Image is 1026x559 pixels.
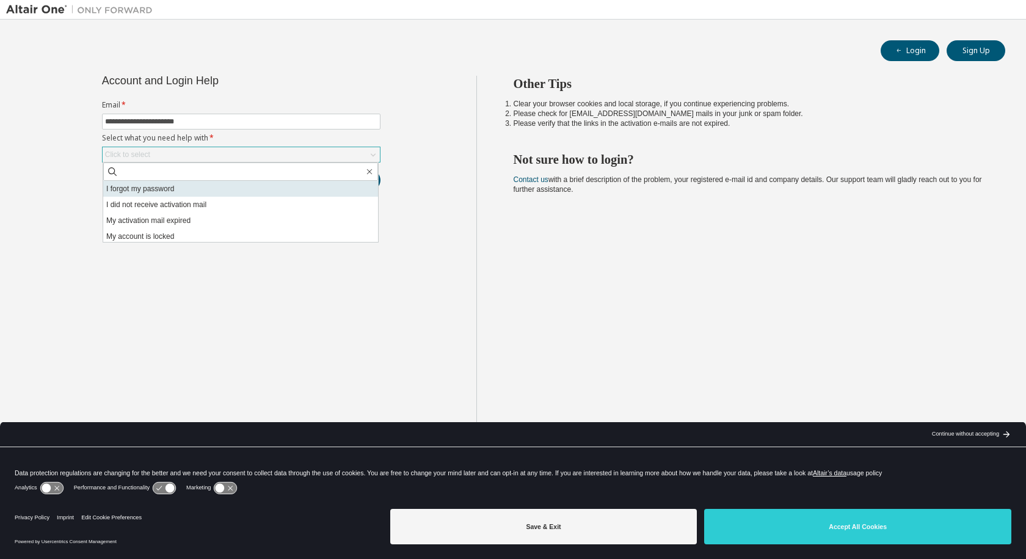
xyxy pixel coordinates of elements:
[103,147,380,162] div: Click to select
[102,100,380,110] label: Email
[514,109,984,119] li: Please check for [EMAIL_ADDRESS][DOMAIN_NAME] mails in your junk or spam folder.
[947,40,1005,61] button: Sign Up
[514,76,984,92] h2: Other Tips
[105,150,150,159] div: Click to select
[514,152,984,167] h2: Not sure how to login?
[881,40,939,61] button: Login
[514,119,984,128] li: Please verify that the links in the activation e-mails are not expired.
[102,76,325,86] div: Account and Login Help
[514,175,548,184] a: Contact us
[514,175,982,194] span: with a brief description of the problem, your registered e-mail id and company details. Our suppo...
[6,4,159,16] img: Altair One
[514,99,984,109] li: Clear your browser cookies and local storage, if you continue experiencing problems.
[102,133,380,143] label: Select what you need help with
[103,181,378,197] li: I forgot my password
